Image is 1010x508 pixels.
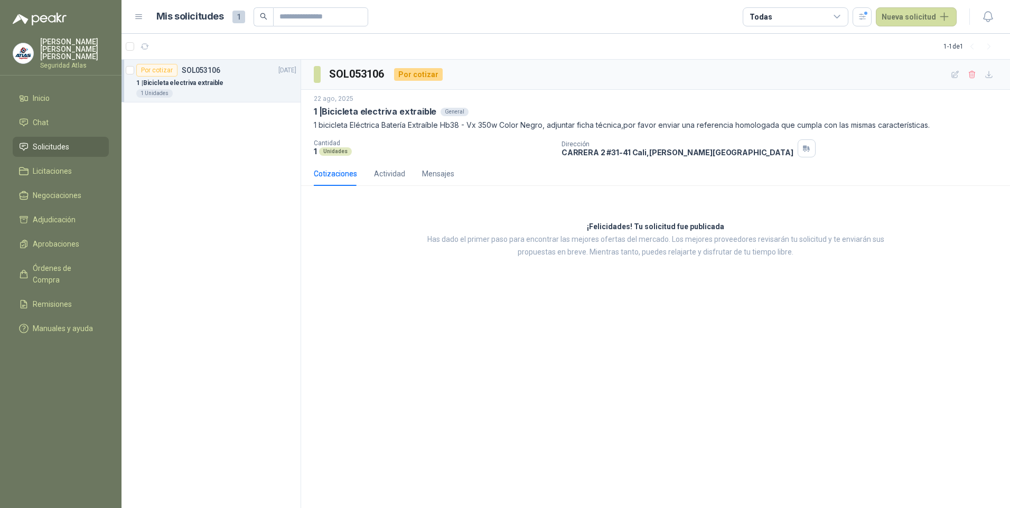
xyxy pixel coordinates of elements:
a: Chat [13,112,109,133]
img: Company Logo [13,43,33,63]
span: Manuales y ayuda [33,323,93,334]
img: Logo peakr [13,13,67,25]
span: Chat [33,117,49,128]
span: Aprobaciones [33,238,79,250]
div: Por cotizar [136,64,177,77]
p: 1 [314,147,317,156]
div: Cotizaciones [314,168,357,180]
p: 1 | Bicicleta electriva extraible [136,78,223,88]
div: 1 - 1 de 1 [943,38,997,55]
a: Inicio [13,88,109,108]
span: Remisiones [33,298,72,310]
a: Negociaciones [13,185,109,205]
div: Mensajes [422,168,454,180]
h3: SOL053106 [329,66,386,82]
button: Nueva solicitud [876,7,957,26]
span: Licitaciones [33,165,72,177]
p: SOL053106 [182,67,220,74]
span: Negociaciones [33,190,81,201]
a: Licitaciones [13,161,109,181]
p: [PERSON_NAME] [PERSON_NAME] [PERSON_NAME] [40,38,109,60]
a: Aprobaciones [13,234,109,254]
div: Todas [750,11,772,23]
p: Has dado el primer paso para encontrar las mejores ofertas del mercado. Los mejores proveedores r... [413,233,899,259]
span: Órdenes de Compra [33,262,99,286]
span: Adjudicación [33,214,76,225]
a: Manuales y ayuda [13,318,109,338]
div: Unidades [319,147,352,156]
a: Por cotizarSOL053106[DATE] 1 |Bicicleta electriva extraible1 Unidades [121,60,301,102]
p: 22 ago, 2025 [314,94,353,104]
a: Órdenes de Compra [13,258,109,290]
p: Seguridad Atlas [40,62,109,69]
p: [DATE] [278,65,296,76]
a: Adjudicación [13,210,109,230]
span: 1 [232,11,245,23]
h1: Mis solicitudes [156,9,224,24]
div: Por cotizar [394,68,443,81]
a: Solicitudes [13,137,109,157]
span: search [260,13,267,20]
p: Cantidad [314,139,553,147]
div: General [441,108,469,116]
div: Actividad [374,168,405,180]
p: 1 | Bicicleta electriva extraible [314,106,436,117]
p: Dirección [562,140,793,148]
span: Solicitudes [33,141,69,153]
p: CARRERA 2 #31-41 Cali , [PERSON_NAME][GEOGRAPHIC_DATA] [562,148,793,157]
a: Remisiones [13,294,109,314]
span: Inicio [33,92,50,104]
h3: ¡Felicidades! Tu solicitud fue publicada [587,221,724,233]
div: 1 Unidades [136,89,173,98]
p: 1 bicicleta Eléctrica Batería Extraíble Hb38 - Vx 350w Color Negro, adjuntar ficha técnica,por fa... [314,119,997,131]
